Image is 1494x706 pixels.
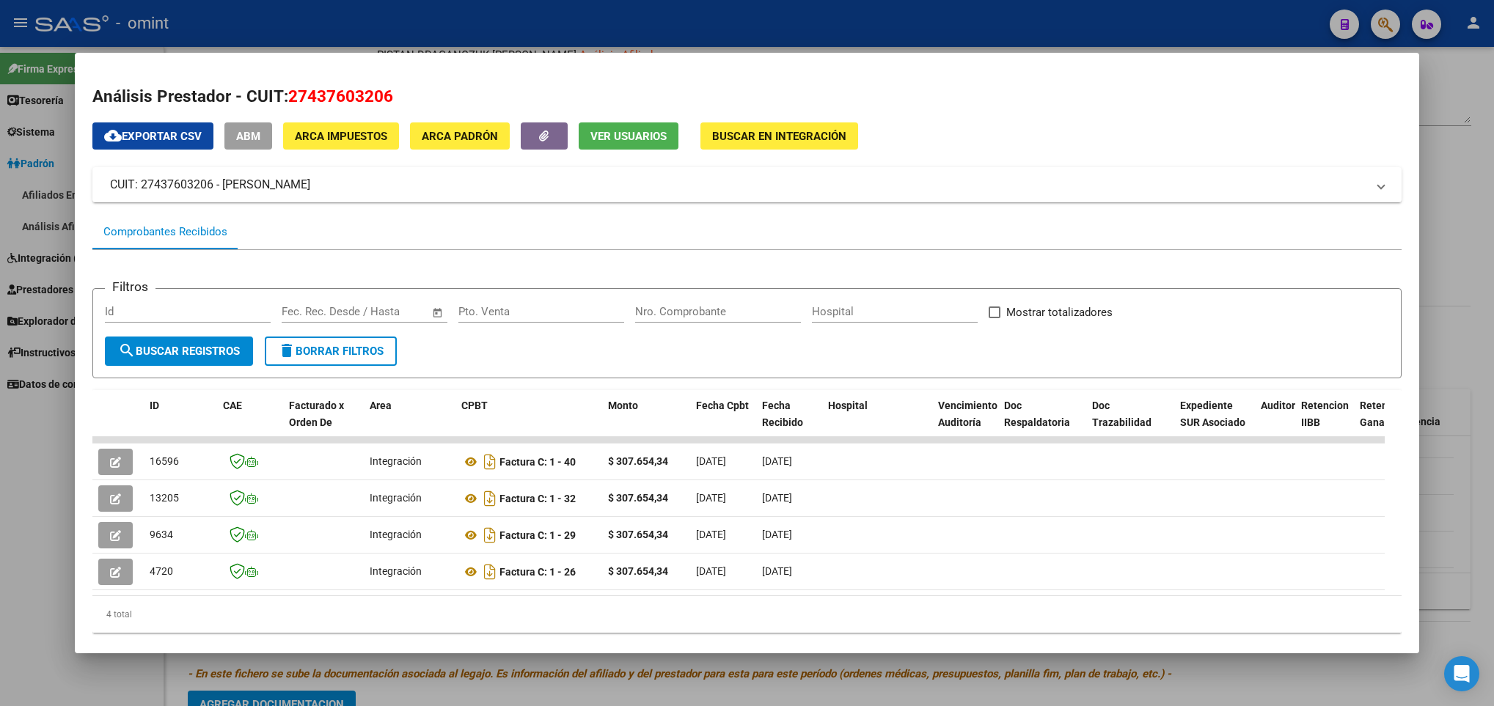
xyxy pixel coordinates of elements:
span: Integración [370,455,422,467]
strong: $ 307.654,34 [608,455,668,467]
span: CPBT [461,400,488,411]
span: CAE [223,400,242,411]
h2: Análisis Prestador - CUIT: [92,84,1402,109]
span: Integración [370,565,422,577]
button: Buscar Registros [105,337,253,366]
span: ARCA Impuestos [295,130,387,143]
button: Ver Usuarios [579,122,678,150]
datatable-header-cell: Facturado x Orden De [283,390,364,455]
i: Descargar documento [480,450,499,474]
datatable-header-cell: Doc Respaldatoria [998,390,1086,455]
span: [DATE] [696,455,726,467]
span: Integración [370,529,422,540]
button: Borrar Filtros [265,337,397,366]
button: ARCA Impuestos [283,122,399,150]
span: [DATE] [762,455,792,467]
span: Retencion IIBB [1301,400,1349,428]
span: [DATE] [762,492,792,504]
datatable-header-cell: Vencimiento Auditoría [932,390,998,455]
span: 4720 [150,565,173,577]
datatable-header-cell: Monto [602,390,690,455]
div: Comprobantes Recibidos [103,224,227,240]
span: 16596 [150,455,179,467]
i: Descargar documento [480,487,499,510]
span: Integración [370,492,422,504]
strong: Factura C: 1 - 32 [499,493,576,504]
strong: $ 307.654,34 [608,565,668,577]
span: Ver Usuarios [590,130,667,143]
button: Buscar en Integración [700,122,858,150]
datatable-header-cell: Auditoria [1255,390,1295,455]
datatable-header-cell: CPBT [455,390,602,455]
i: Descargar documento [480,560,499,584]
span: Hospital [828,400,868,411]
button: ABM [224,122,272,150]
datatable-header-cell: Fecha Recibido [756,390,822,455]
mat-icon: delete [278,342,296,359]
datatable-header-cell: CAE [217,390,283,455]
datatable-header-cell: Area [364,390,455,455]
span: [DATE] [696,529,726,540]
span: Facturado x Orden De [289,400,344,428]
datatable-header-cell: ID [144,390,217,455]
span: [DATE] [762,529,792,540]
span: [DATE] [696,492,726,504]
span: Fecha Cpbt [696,400,749,411]
span: Vencimiento Auditoría [938,400,997,428]
span: Retención Ganancias [1360,400,1410,428]
mat-expansion-panel-header: CUIT: 27437603206 - [PERSON_NAME] [92,167,1402,202]
span: Area [370,400,392,411]
span: Exportar CSV [104,130,202,143]
strong: Factura C: 1 - 26 [499,566,576,578]
span: Mostrar totalizadores [1006,304,1113,321]
mat-icon: cloud_download [104,127,122,144]
h3: Filtros [105,277,155,296]
datatable-header-cell: Doc Trazabilidad [1086,390,1174,455]
span: Borrar Filtros [278,345,384,358]
datatable-header-cell: Fecha Cpbt [690,390,756,455]
button: Open calendar [429,304,446,321]
datatable-header-cell: Expediente SUR Asociado [1174,390,1255,455]
datatable-header-cell: Retención Ganancias [1354,390,1413,455]
span: Doc Trazabilidad [1092,400,1151,428]
span: ARCA Padrón [422,130,498,143]
button: ARCA Padrón [410,122,510,150]
span: ID [150,400,159,411]
strong: Factura C: 1 - 29 [499,529,576,541]
span: Monto [608,400,638,411]
button: Exportar CSV [92,122,213,150]
span: [DATE] [762,565,792,577]
span: ABM [236,130,260,143]
span: 27437603206 [288,87,393,106]
span: Fecha Recibido [762,400,803,428]
span: Expediente SUR Asociado [1180,400,1245,428]
span: Doc Respaldatoria [1004,400,1070,428]
datatable-header-cell: Hospital [822,390,932,455]
strong: $ 307.654,34 [608,529,668,540]
span: Buscar Registros [118,345,240,358]
span: Buscar en Integración [712,130,846,143]
input: End date [343,305,414,318]
input: Start date [282,305,329,318]
mat-icon: search [118,342,136,359]
i: Descargar documento [480,523,499,547]
strong: $ 307.654,34 [608,492,668,504]
span: 13205 [150,492,179,504]
mat-panel-title: CUIT: 27437603206 - [PERSON_NAME] [110,176,1366,194]
span: 9634 [150,529,173,540]
div: 4 total [92,596,1402,633]
strong: Factura C: 1 - 40 [499,456,576,468]
span: [DATE] [696,565,726,577]
span: Auditoria [1261,400,1304,411]
datatable-header-cell: Retencion IIBB [1295,390,1354,455]
div: Open Intercom Messenger [1444,656,1479,691]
